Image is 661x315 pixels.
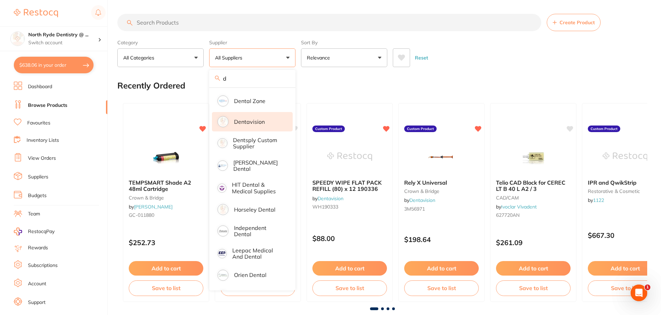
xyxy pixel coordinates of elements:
a: [PERSON_NAME] [134,204,173,210]
img: Restocq Logo [14,9,58,17]
a: Dentavision [409,197,435,203]
img: Telio CAD Block for CEREC LT B 40 L A2 / 3 [511,139,556,174]
span: by [129,204,173,210]
img: HIT Dental & Medical Supplies [218,185,225,192]
label: Supplier [209,39,295,46]
a: Favourites [27,120,50,127]
label: Custom Product [404,126,437,132]
h4: North Ryde Dentistry @ Macquarie Park [28,31,98,38]
a: Inventory Lists [27,137,59,144]
img: Independent Dental [218,226,227,235]
a: Rewards [28,244,48,251]
input: Search Products [117,14,541,31]
a: Suppliers [28,174,48,180]
small: GC-011880 [129,212,203,218]
button: All Categories [117,48,204,67]
iframe: Intercom live chat [631,285,647,301]
button: Create Product [547,14,601,31]
button: Save to list [404,280,479,296]
button: Add to cart [129,261,203,276]
p: [PERSON_NAME] Dental [233,159,283,172]
a: RestocqPay [14,228,55,235]
p: $252.73 [129,239,203,247]
img: Leepac Medical and Dental [218,250,226,257]
span: RestocqPay [28,228,55,235]
input: Search supplier [209,70,295,87]
p: All Suppliers [215,54,245,61]
button: $638.06 in your order [14,57,94,73]
a: Account [28,280,46,287]
span: by [588,197,604,203]
h2: Recently Ordered [117,81,185,91]
p: HIT Dental & Medical Supplies [232,182,283,194]
img: RestocqPay [14,228,22,235]
a: View Orders [28,155,56,162]
img: IPR and QwikStrip [603,139,648,174]
a: Dashboard [28,83,52,90]
small: 627720AN [496,212,571,218]
a: Subscriptions [28,262,58,269]
small: crown & bridge [129,195,203,201]
label: Custom Product [312,126,345,132]
span: 1 [645,285,650,290]
small: WH190333 [312,204,387,210]
p: Dentavision [234,119,265,125]
button: Reset [413,48,430,67]
label: Sort By [301,39,387,46]
a: 1122 [593,197,604,203]
p: $88.00 [312,234,387,242]
a: Support [28,299,46,306]
img: North Ryde Dentistry @ Macquarie Park [11,32,25,46]
p: Relevance [307,54,333,61]
button: Add to cart [312,261,387,276]
img: Orien dental [218,271,227,280]
button: Save to list [129,280,203,296]
button: All Suppliers [209,48,295,67]
button: Save to list [496,280,571,296]
small: crown & bridge [404,188,479,194]
img: Rely X Universal [419,139,464,174]
p: Horseley Dental [234,206,275,213]
span: Create Product [560,20,595,25]
a: Dentavision [318,195,343,202]
label: Category [117,39,204,46]
a: Restocq Logo [14,5,58,21]
img: TEMPSMART Shade A2 48ml Cartridge [144,139,188,174]
p: All Categories [123,54,157,61]
b: TEMPSMART Shade A2 48ml Cartridge [129,179,203,192]
button: Relevance [301,48,387,67]
p: Orien dental [234,272,266,278]
img: SPEEDY WIPE FLAT PACK REFILL (80) x 12 190336 [327,139,372,174]
a: Browse Products [28,102,67,109]
b: Rely X Universal [404,179,479,186]
img: Horseley Dental [218,205,227,214]
a: Team [28,211,40,217]
a: Budgets [28,192,47,199]
button: Add to cart [404,261,479,276]
p: Dental Zone [234,98,265,104]
small: CAD/CAM [496,195,571,201]
img: Dental Zone [218,96,227,105]
p: Independent Dental [234,225,283,238]
label: Custom Product [588,126,620,132]
span: by [312,195,343,202]
b: SPEEDY WIPE FLAT PACK REFILL (80) x 12 190336 [312,179,387,192]
span: by [404,197,435,203]
b: Telio CAD Block for CEREC LT B 40 L A2 / 3 [496,179,571,192]
button: Add to cart [496,261,571,276]
img: Dentavision [218,117,227,126]
p: $261.09 [496,239,571,247]
span: by [496,204,537,210]
small: 3M56971 [404,206,479,212]
a: Ivoclar Vivadent [501,204,537,210]
button: Save to list [312,280,387,296]
p: Switch account [28,39,98,46]
img: Dentsply Custom Supplier [218,139,226,147]
p: $198.64 [404,235,479,243]
p: Dentsply Custom Supplier [233,137,283,150]
p: Leepac Medical and Dental [232,247,283,260]
img: Erskine Dental [218,161,227,170]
